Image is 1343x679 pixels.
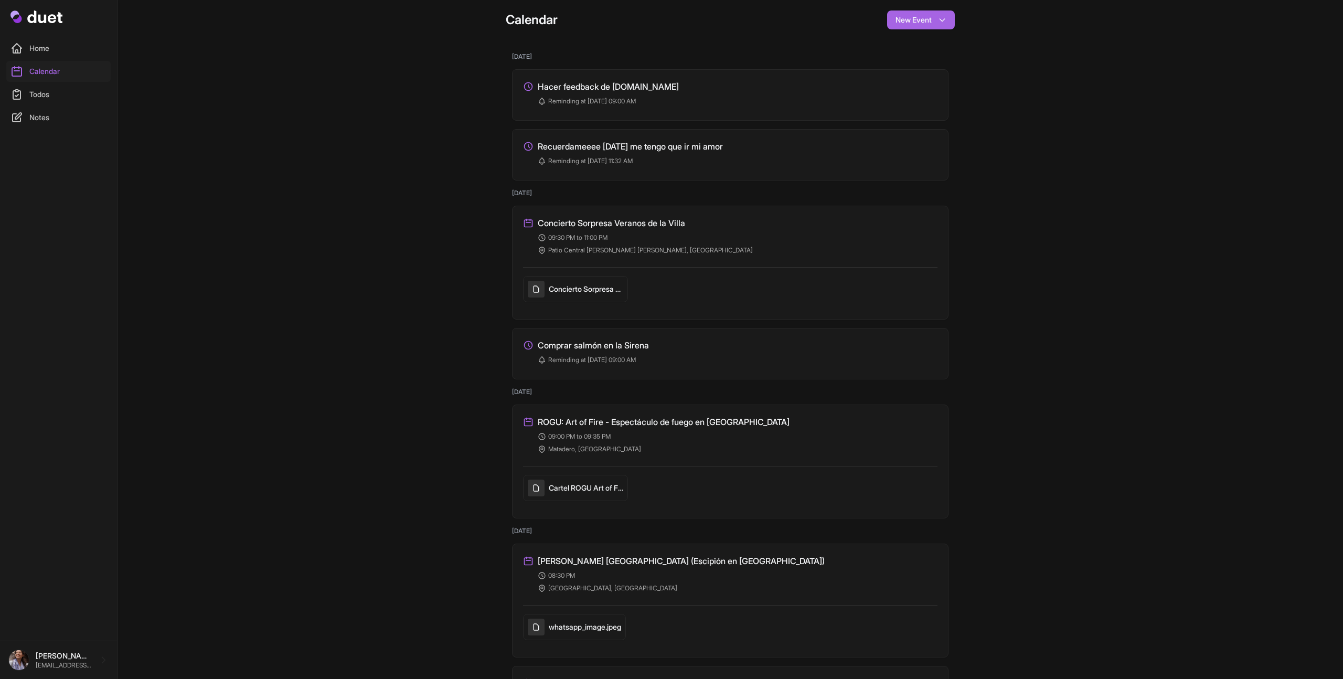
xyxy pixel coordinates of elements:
[512,527,948,535] h2: [DATE]
[36,661,92,670] p: [EMAIL_ADDRESS][DOMAIN_NAME]
[548,234,607,242] span: 09:30 PM to 11:00 PM
[6,107,111,128] a: Notes
[523,555,937,592] a: [PERSON_NAME] [GEOGRAPHIC_DATA] (Escipión en [GEOGRAPHIC_DATA]) 08:30 PM [GEOGRAPHIC_DATA], [GEOG...
[6,38,111,59] a: Home
[512,52,948,61] h2: [DATE]
[548,97,636,105] span: Reminding at [DATE] 09:00 AM
[523,140,937,169] a: Edit Recuerdameeee hoy me tengo que ir mi amor
[523,416,937,453] a: ROGU: Art of Fire - Espectáculo de fuego en [GEOGRAPHIC_DATA] 09:00 PM to 09:35 PM Matadero, [GEO...
[538,339,649,352] h3: Comprar salmón en la Sirena
[538,140,723,153] h3: Recuerdameeee [DATE] me tengo que ir mi amor
[523,339,937,368] a: Edit Comprar salmón en la Sirena
[549,483,623,493] h5: Cartel ROGU Art of Fire Agosto 2025
[523,217,937,254] a: Concierto Sorpresa Veranos de la Villa 09:30 PM to 11:00 PM Patio Central [PERSON_NAME] [PERSON_N...
[512,189,948,197] h2: [DATE]
[523,475,628,507] a: Cartel ROGU Art of Fire [DATE]
[548,571,575,580] span: 08:30 PM
[548,432,611,441] span: 09:00 PM to 09:35 PM
[549,284,623,294] h5: Concierto Sorpresa Veranos de la Villa 14 agosto
[548,584,677,592] span: [GEOGRAPHIC_DATA], [GEOGRAPHIC_DATA]
[8,650,109,671] a: [PERSON_NAME] [EMAIL_ADDRESS][DOMAIN_NAME]
[549,622,621,632] h5: whatsapp_image.jpeg
[548,246,753,254] span: Patio Central [PERSON_NAME] [PERSON_NAME], [GEOGRAPHIC_DATA]
[538,80,679,93] h3: Hacer feedback de [DOMAIN_NAME]
[6,61,111,82] a: Calendar
[538,416,790,428] h3: ROGU: Art of Fire - Espectáculo de fuego en [GEOGRAPHIC_DATA]
[506,12,558,28] h1: Calendar
[538,217,685,229] h3: Concierto Sorpresa Veranos de la Villa
[523,80,937,110] a: Edit Hacer feedback de psicólogos.gt
[6,84,111,105] a: Todos
[548,356,636,364] span: Reminding at [DATE] 09:00 AM
[512,388,948,396] h2: [DATE]
[548,157,633,165] span: Reminding at [DATE] 11:32 AM
[523,614,626,646] a: whatsapp_image.jpeg
[8,650,29,671] img: IMG_7956.png
[887,10,955,29] button: New Event
[36,651,92,661] p: [PERSON_NAME]
[548,445,641,453] span: Matadero, [GEOGRAPHIC_DATA]
[538,555,825,567] h3: [PERSON_NAME] [GEOGRAPHIC_DATA] (Escipión en [GEOGRAPHIC_DATA])
[523,276,628,309] a: Concierto Sorpresa Veranos de la Villa [DATE]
